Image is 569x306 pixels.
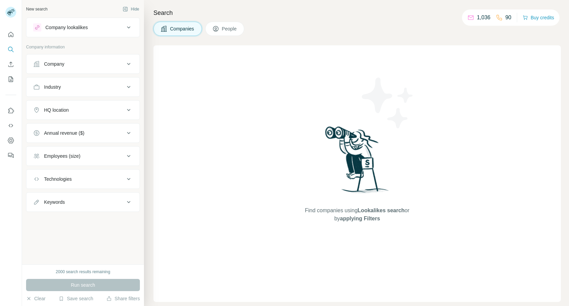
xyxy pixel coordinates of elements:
button: Use Surfe on LinkedIn [5,105,16,117]
button: Annual revenue ($) [26,125,140,141]
div: Industry [44,84,61,90]
div: New search [26,6,47,12]
button: Hide [118,4,144,14]
button: Dashboard [5,134,16,147]
button: Company [26,56,140,72]
div: Employees (size) [44,153,80,159]
button: Quick start [5,28,16,41]
button: Feedback [5,149,16,161]
div: Annual revenue ($) [44,130,84,136]
button: Share filters [106,295,140,302]
button: Company lookalikes [26,19,140,36]
span: People [222,25,237,32]
div: 2000 search results remaining [56,269,110,275]
button: HQ location [26,102,140,118]
div: HQ location [44,107,69,113]
button: My lists [5,73,16,85]
button: Enrich CSV [5,58,16,70]
button: Industry [26,79,140,95]
button: Buy credits [523,13,554,22]
button: Technologies [26,171,140,187]
div: Company [44,61,64,67]
img: Surfe Illustration - Stars [357,72,418,133]
h4: Search [153,8,561,18]
span: applying Filters [340,216,380,221]
p: 90 [505,14,511,22]
button: Keywords [26,194,140,210]
button: Employees (size) [26,148,140,164]
p: Company information [26,44,140,50]
div: Company lookalikes [45,24,88,31]
span: Lookalikes search [358,207,405,213]
button: Search [5,43,16,56]
span: Find companies using or by [303,206,411,223]
img: Surfe Illustration - Woman searching with binoculars [322,125,393,200]
div: Technologies [44,176,72,182]
button: Clear [26,295,45,302]
button: Save search [59,295,93,302]
div: Keywords [44,199,65,205]
span: Companies [170,25,195,32]
p: 1,036 [477,14,490,22]
button: Use Surfe API [5,119,16,132]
